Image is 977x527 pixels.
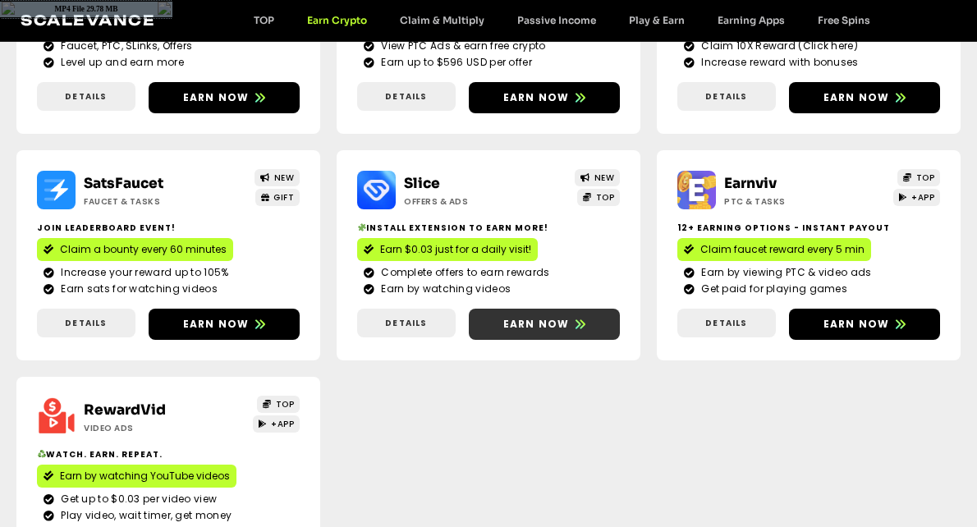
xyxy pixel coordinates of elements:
a: Claim 10X Reward (Click here) [684,39,933,53]
a: Earn now [789,309,940,340]
span: TOP [596,191,615,204]
img: ♻️ [38,450,46,458]
a: Details [37,309,135,337]
span: +APP [911,191,934,204]
a: Earning Apps [701,14,801,26]
span: Earn $0.03 just for a daily visit! [380,242,531,257]
a: Slice [404,175,440,192]
a: Scalevance [21,11,155,29]
span: Earn now [823,317,890,332]
a: Earn by watching YouTube videos [37,465,236,488]
nav: Menu [237,14,887,26]
a: Free Spins [801,14,887,26]
h2: Offers & Ads [404,195,540,208]
h2: PTC & Tasks [724,195,860,208]
img: icon16.png [2,2,15,15]
span: Earn by watching videos [377,282,511,296]
a: Earn now [469,309,620,340]
span: Details [65,90,107,103]
h2: Join Leaderboard event! [37,222,300,234]
h2: Faucet & Tasks [84,195,220,208]
a: +APP [253,415,300,433]
img: 🧩 [358,223,366,231]
a: Play & Earn [612,14,701,26]
a: Details [677,309,776,337]
span: Play video, wait timer, get money [57,508,232,523]
a: TOP [577,189,620,206]
span: Earn up to $596 USD per offer [377,55,532,70]
a: Details [357,309,456,337]
span: Details [705,90,747,103]
span: TOP [916,172,935,184]
span: Claim 10X Reward (Click here) [697,39,858,53]
a: GIFT [255,189,300,206]
span: NEW [274,172,295,184]
span: Details [705,317,747,329]
span: NEW [594,172,615,184]
a: Details [677,82,776,111]
a: +APP [893,189,941,206]
a: NEW [575,169,620,186]
span: Earn now [183,317,250,332]
a: Details [37,82,135,111]
span: Claim faucet reward every 5 min [700,242,865,257]
span: View PTC Ads & earn free crypto [377,39,545,53]
a: RewardVid [84,401,166,419]
a: TOP [897,169,940,186]
h2: Watch. Earn. Repeat. [37,448,300,461]
span: Details [385,90,427,103]
img: close16.png [158,2,171,15]
span: Level up and earn more [57,55,184,70]
a: Claim & Multiply [383,14,501,26]
span: Earn now [183,90,250,105]
a: Earnviv [724,175,777,192]
span: Earn now [503,317,570,332]
span: Faucet, PTC, SLinks, Offers [57,39,192,53]
span: Increase your reward up to 105% [57,265,228,280]
span: Details [385,317,427,329]
a: Earn Crypto [291,14,383,26]
span: Earn now [823,90,890,105]
a: Earn now [789,82,940,113]
td: MP4 File 29.78 MB [16,2,156,17]
a: Passive Income [501,14,612,26]
h2: Video ads [84,422,220,434]
span: Earn now [503,90,570,105]
a: SatsFaucet [84,175,163,192]
span: Increase reward with bonuses [697,55,858,70]
h2: 12+ Earning options - instant payout [677,222,940,234]
span: Claim a bounty every 60 minutes [60,242,227,257]
span: Get paid for playing games [697,282,847,296]
span: TOP [276,398,295,410]
span: Earn sats for watching videos [57,282,218,296]
a: TOP [237,14,291,26]
a: Details [357,82,456,111]
a: Earn now [149,82,300,113]
a: TOP [257,396,300,413]
span: Earn by viewing PTC & video ads [697,265,871,280]
span: GIFT [273,191,294,204]
span: Complete offers to earn rewards [377,265,549,280]
a: Claim a bounty every 60 minutes [37,238,233,261]
span: Earn by watching YouTube videos [60,469,230,483]
a: Claim faucet reward every 5 min [677,238,871,261]
a: Earn now [469,82,620,113]
span: Details [65,317,107,329]
h2: Install extension to earn more! [357,222,620,234]
a: Earn $0.03 just for a daily visit! [357,238,538,261]
span: +APP [271,418,294,430]
a: Earn now [149,309,300,340]
span: Get up to $0.03 per video view [57,492,217,506]
a: NEW [255,169,300,186]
